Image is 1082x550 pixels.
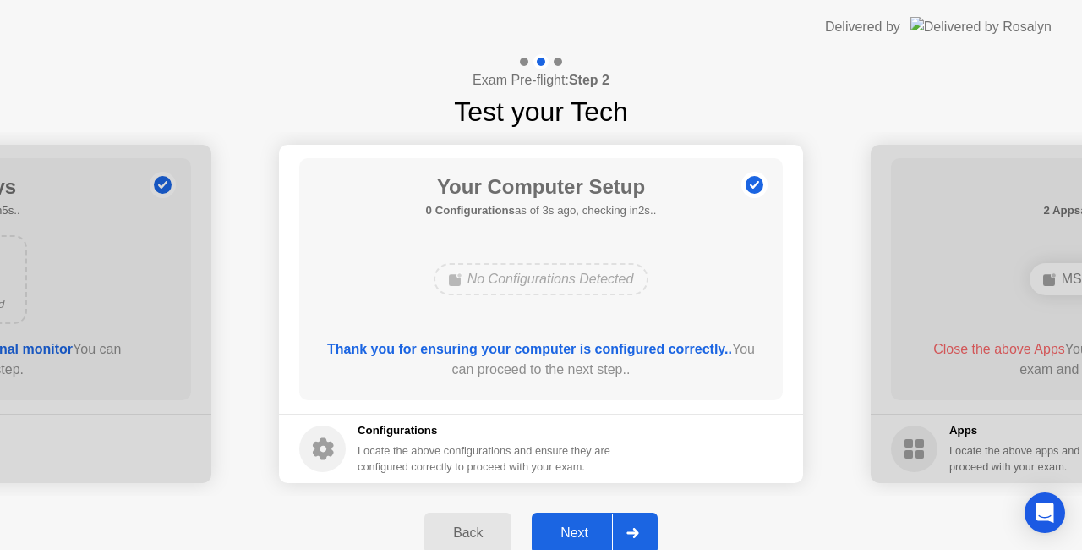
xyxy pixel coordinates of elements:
h5: as of 3s ago, checking in2s.. [426,202,657,219]
div: Locate the above configurations and ensure they are configured correctly to proceed with your exam. [358,443,614,475]
h5: Configurations [358,422,614,439]
b: Step 2 [569,73,609,87]
div: No Configurations Detected [434,263,649,295]
b: 0 Configurations [426,204,515,217]
h4: Exam Pre-flight: [473,70,609,91]
h1: Test your Tech [454,91,628,132]
div: Next [537,525,612,541]
div: You can proceed to the next step.. [324,339,759,380]
div: Open Intercom Messenger [1025,492,1065,533]
div: Back [429,525,506,541]
img: Delivered by Rosalyn [910,17,1052,36]
h1: Your Computer Setup [426,172,657,202]
b: Thank you for ensuring your computer is configured correctly.. [327,342,732,356]
div: Delivered by [825,17,900,37]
